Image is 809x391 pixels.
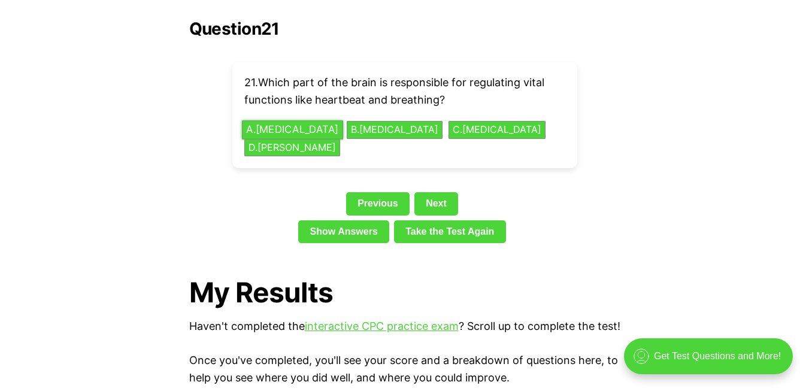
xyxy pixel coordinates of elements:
a: Take the Test Again [394,220,506,243]
h2: Question 21 [189,19,620,38]
a: Next [414,192,458,215]
p: Haven't completed the ? Scroll up to complete the test! [189,318,620,335]
p: 21 . Which part of the brain is responsible for regulating vital functions like heartbeat and bre... [244,74,565,109]
h1: My Results [189,277,620,308]
a: Previous [346,192,410,215]
a: Show Answers [298,220,389,243]
iframe: portal-trigger [614,332,809,391]
button: D.[PERSON_NAME] [244,139,340,157]
button: C.[MEDICAL_DATA] [449,121,546,139]
button: A.[MEDICAL_DATA] [241,120,343,139]
a: interactive CPC practice exam [305,320,459,332]
p: Once you've completed, you'll see your score and a breakdown of questions here, to help you see w... [189,352,620,387]
button: B.[MEDICAL_DATA] [347,121,443,139]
